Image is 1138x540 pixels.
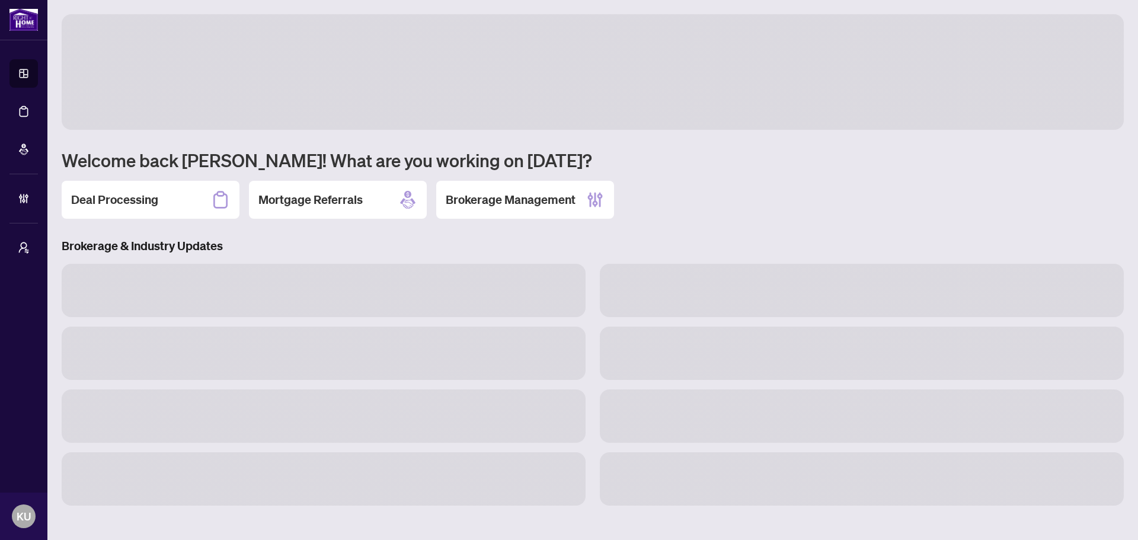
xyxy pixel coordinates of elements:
[62,149,1124,171] h1: Welcome back [PERSON_NAME]! What are you working on [DATE]?
[17,508,31,525] span: KU
[18,242,30,254] span: user-switch
[258,191,363,208] h2: Mortgage Referrals
[71,191,158,208] h2: Deal Processing
[446,191,576,208] h2: Brokerage Management
[9,9,38,31] img: logo
[62,238,1124,254] h3: Brokerage & Industry Updates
